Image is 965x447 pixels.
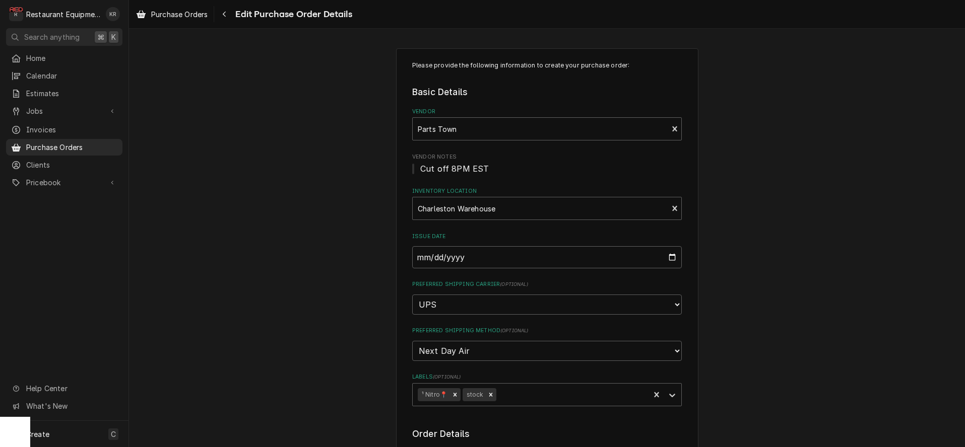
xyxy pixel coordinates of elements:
[26,53,117,63] span: Home
[26,124,117,135] span: Invoices
[412,153,682,161] span: Vendor Notes
[500,281,528,287] span: ( optional )
[418,388,449,401] div: ¹ Nitro📍
[500,328,529,333] span: ( optional )
[412,108,682,116] label: Vendor
[412,233,682,268] div: Issue Date
[26,401,116,411] span: What's New
[6,50,122,66] a: Home
[412,163,682,175] span: Vendor Notes
[97,32,104,42] span: ⌘
[412,373,682,381] label: Labels
[412,153,682,175] div: Vendor Notes
[420,164,489,174] span: Cut off 8PM EST
[6,85,122,102] a: Estimates
[485,388,496,401] div: Remove stock
[26,70,117,81] span: Calendar
[26,142,117,153] span: Purchase Orders
[106,7,120,21] div: KR
[6,174,122,191] a: Go to Pricebook
[26,88,117,99] span: Estimates
[151,9,208,20] span: Purchase Orders
[412,427,682,440] legend: Order Details
[412,327,682,335] label: Preferred Shipping Method
[111,32,116,42] span: K
[412,61,682,70] p: Please provide the following information to create your purchase order:
[24,32,80,42] span: Search anything
[6,139,122,156] a: Purchase Orders
[6,103,122,119] a: Go to Jobs
[412,327,682,360] div: Preferred Shipping Method
[449,388,461,401] div: Remove ¹ Nitro📍
[412,246,682,268] input: yyyy-mm-dd
[9,7,23,21] div: R
[6,28,122,46] button: Search anything⌘K
[6,380,122,397] a: Go to Help Center
[433,374,461,380] span: ( optional )
[412,280,682,314] div: Preferred Shipping Carrier
[9,7,23,21] div: Restaurant Equipment Diagnostics's Avatar
[412,108,682,140] div: Vendor
[232,8,352,21] span: Edit Purchase Order Details
[412,86,682,99] legend: Basic Details
[412,233,682,241] label: Issue Date
[6,121,122,138] a: Invoices
[26,9,100,20] div: Restaurant Equipment Diagnostics
[412,187,682,220] div: Inventory Location
[412,187,682,195] label: Inventory Location
[216,6,232,22] button: Navigate back
[6,398,122,414] a: Go to What's New
[412,373,682,406] div: Labels
[26,106,102,116] span: Jobs
[132,6,212,23] a: Purchase Orders
[412,280,682,288] label: Preferred Shipping Carrier
[106,7,120,21] div: Kelli Robinette's Avatar
[26,177,102,188] span: Pricebook
[463,388,486,401] div: stock
[6,67,122,84] a: Calendar
[111,429,116,439] span: C
[26,383,116,394] span: Help Center
[26,430,49,438] span: Create
[6,157,122,173] a: Clients
[26,160,117,170] span: Clients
